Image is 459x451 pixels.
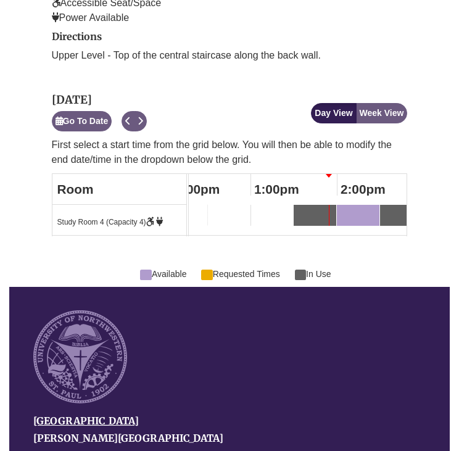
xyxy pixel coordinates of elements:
[52,138,408,167] p: First select a start time from the grid below. You will then be able to modify the end date/time ...
[356,103,408,123] button: Week View
[57,218,163,226] span: Study Room 4 (Capacity 4)
[52,31,408,64] div: directions
[52,31,408,43] h2: Directions
[52,111,112,131] button: Go To Date
[294,205,336,230] a: 1:30pm Thursday, September 18, 2025 - Study Room 4 - In Use
[337,176,389,202] span: 2:00pm
[311,103,356,123] button: Day View
[52,94,147,106] h2: [DATE]
[134,111,147,131] button: Next
[251,176,302,202] span: 1:00pm
[57,182,94,196] span: Room
[337,205,379,230] a: 2:00pm Thursday, September 18, 2025 - Study Room 4 - Available
[52,48,408,63] p: Upper Level - Top of the central staircase along the back wall.
[165,176,223,202] span: 12:00pm
[295,267,331,281] span: In Use
[33,415,139,427] a: [GEOGRAPHIC_DATA]
[380,205,423,230] a: 2:30pm Thursday, September 18, 2025 - Study Room 4 - In Use
[201,267,279,281] span: Requested Times
[33,433,407,444] h4: [PERSON_NAME][GEOGRAPHIC_DATA]
[140,267,186,281] span: Available
[33,310,127,404] img: UNW seal
[122,111,134,131] button: Previous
